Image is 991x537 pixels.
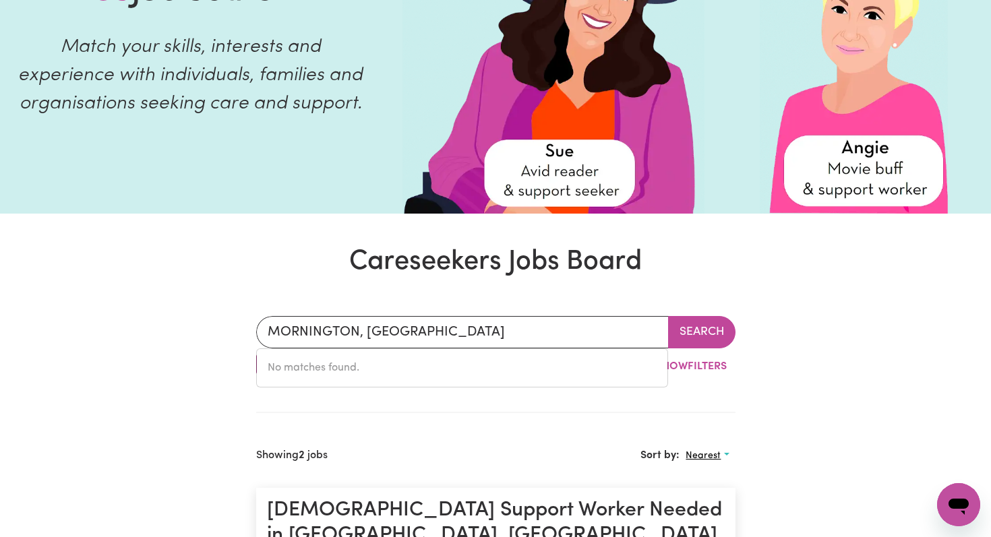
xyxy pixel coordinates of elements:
[680,445,735,466] button: Sort search results
[686,451,721,461] span: Nearest
[299,450,305,461] b: 2
[256,316,669,348] input: Enter a suburb or postcode
[656,361,688,372] span: Show
[668,316,735,348] button: Search
[937,483,980,526] iframe: Button to launch messaging window
[16,33,365,118] p: Match your skills, interests and experience with individuals, families and organisations seeking ...
[640,451,680,462] span: Sort by:
[631,354,735,379] button: ShowFilters
[256,449,328,462] h2: Showing jobs
[256,348,668,387] div: menu-options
